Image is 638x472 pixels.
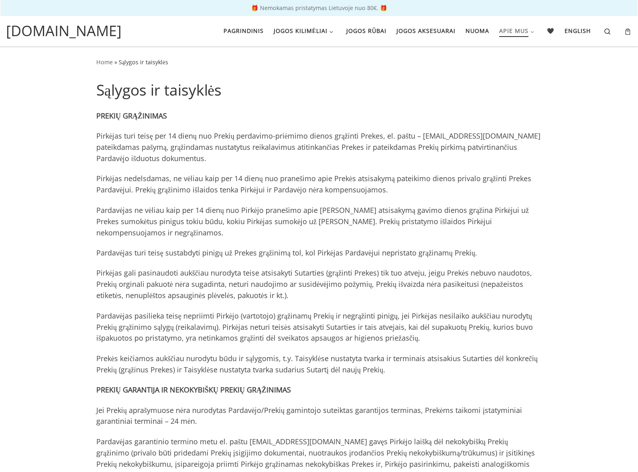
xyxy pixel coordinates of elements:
[274,22,328,37] span: Jogos kilimėliai
[8,5,630,11] p: 🎁 Nemokamas pristatymas Lietuvoje nuo 80€. 🎁
[499,22,528,37] span: Apie mus
[96,79,542,101] h1: Sąlygos ir taisyklės
[96,247,542,259] p: Pardavėjas turi teisę sustabdyti pinigų už Prekes grąžinimą tol, kol Pirkėjas Pardavėjui neprista...
[565,22,591,37] span: English
[547,22,555,37] span: 🖤
[271,22,338,39] a: Jogos kilimėliai
[463,22,492,39] a: Nuoma
[96,405,542,427] p: Jei Prekių aprašymuose nėra nurodytas Pardavėjo/Prekių gamintojo suteiktas garantijos terminas, P...
[119,58,168,66] span: Sąlygos ir taisyklės
[224,22,264,37] span: Pagrindinis
[114,58,117,66] span: »
[394,22,458,39] a: Jogos aksesuarai
[96,311,542,344] p: Pardavėjas pasilieka teisę nepriimti Pirkėjo (vartotojo) grąžinamų Prekių ir negrąžinti pinigų, j...
[96,131,542,164] p: Pirkėjas turi teisę per 14 dienų nuo Prekių perdavimo-priėmimo dienos grąžinti Prekes, el. paštu ...
[96,58,113,66] a: Home
[562,22,594,39] a: English
[465,22,489,37] span: Nuoma
[545,22,557,39] a: 🖤
[96,111,167,121] strong: PREKIŲ GRĄŽINIMAS
[96,353,542,376] p: Prekės keičiamos aukščiau nurodytu būdu ir sąlygomis, t.y. Taisyklėse nustatyta tvarka ir termina...
[6,20,122,42] a: [DOMAIN_NAME]
[396,22,455,37] span: Jogos aksesuarai
[343,22,389,39] a: Jogos rūbai
[346,22,386,37] span: Jogos rūbai
[96,385,291,394] strong: PREKIŲ GARANTIJA IR NEKOKYBIŠKŲ PREKIŲ GRĄŽINIMAS
[96,173,542,196] p: Pirkėjas nedelsdamas, ne vėliau kaip per 14 dienų nuo pranešimo apie Prekės atsisakymą pateikimo ...
[96,205,542,239] p: Pardavėjas ne vėliau kaip per 14 dienų nuo Pirkėjo pranešimo apie [PERSON_NAME] atsisakymą gavimo...
[96,268,542,301] p: Pirkėjas gali pasinaudoti aukščiau nurodyta teise atsisakyti Sutarties (grąžinti Prekes) tik tuo ...
[221,22,266,39] a: Pagrindinis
